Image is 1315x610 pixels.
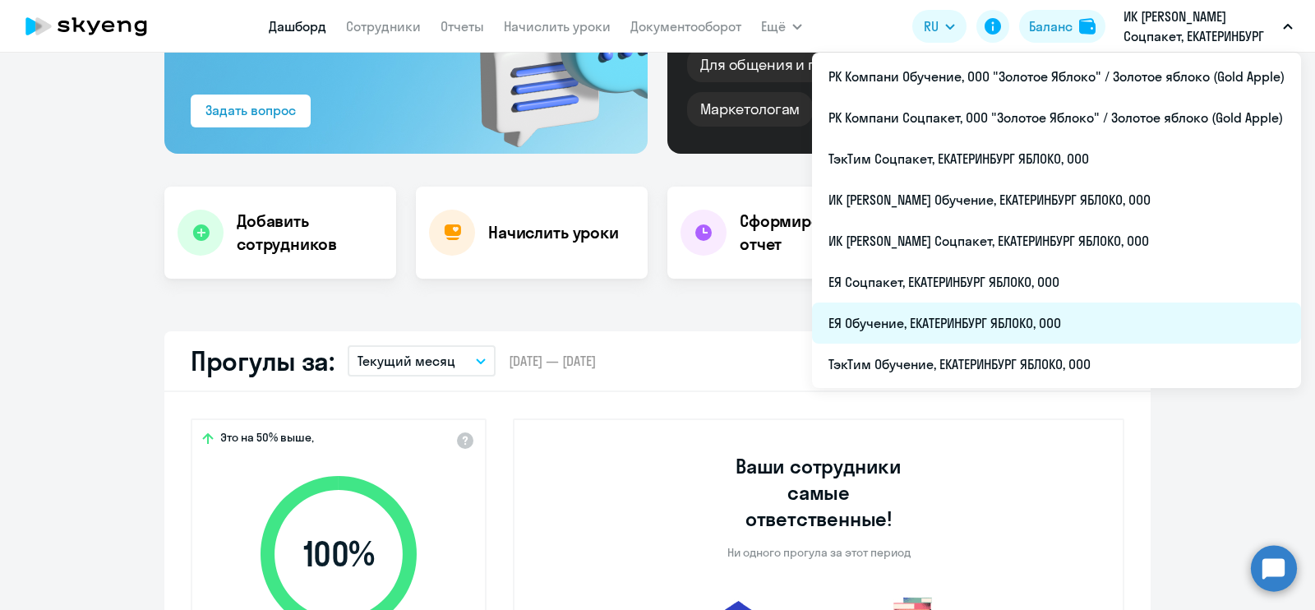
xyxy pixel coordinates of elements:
div: Маркетологам [687,92,813,127]
ul: Ещё [812,53,1301,388]
div: Баланс [1029,16,1073,36]
h4: Начислить уроки [488,221,619,244]
p: Текущий месяц [358,351,455,371]
a: Сотрудники [346,18,421,35]
a: Начислить уроки [504,18,611,35]
p: Ни одного прогула за этот период [727,545,911,560]
span: Ещё [761,16,786,36]
a: Документооборот [630,18,741,35]
button: Ещё [761,10,802,43]
button: Задать вопрос [191,95,311,127]
span: RU [924,16,939,36]
button: RU [912,10,967,43]
div: Задать вопрос [205,100,296,120]
h2: Прогулы за: [191,344,335,377]
button: ИК [PERSON_NAME] Соцпакет, ЕКАТЕРИНБУРГ ЯБЛОКО, ООО [1115,7,1301,46]
img: balance [1079,18,1096,35]
a: Дашборд [269,18,326,35]
button: Текущий месяц [348,345,496,377]
h4: Сформировать отчет [740,210,886,256]
span: 100 % [244,534,433,574]
p: ИК [PERSON_NAME] Соцпакет, ЕКАТЕРИНБУРГ ЯБЛОКО, ООО [1124,7,1276,46]
div: Для общения и путешествий [687,48,913,82]
span: [DATE] — [DATE] [509,352,596,370]
h3: Ваши сотрудники самые ответственные! [713,453,925,532]
span: Это на 50% выше, [220,430,314,450]
h4: Добавить сотрудников [237,210,383,256]
a: Отчеты [441,18,484,35]
button: Балансbalance [1019,10,1105,43]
